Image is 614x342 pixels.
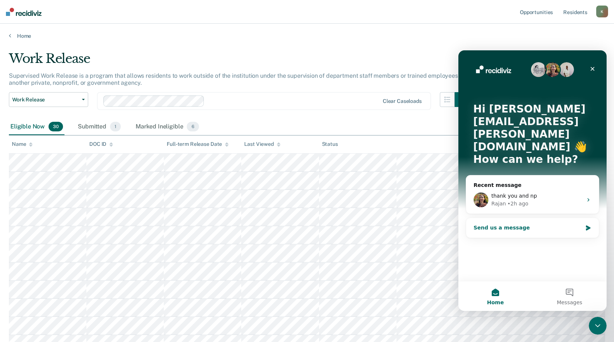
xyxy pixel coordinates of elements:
[596,6,608,17] button: K
[12,141,33,147] div: Name
[167,141,229,147] div: Full-term Release Date
[9,33,605,39] a: Home
[49,122,63,131] span: 30
[589,317,607,335] iframe: Intercom live chat
[12,97,79,103] span: Work Release
[9,51,469,72] div: Work Release
[9,119,64,135] div: Eligible Now30
[76,119,122,135] div: Submitted1
[458,50,607,311] iframe: Intercom live chat
[134,119,200,135] div: Marked Ineligible6
[89,141,113,147] div: DOC ID
[6,8,42,16] img: Recidiviz
[9,92,88,107] button: Work Release
[9,72,465,86] p: Supervised Work Release is a program that allows residents to work outside of the institution und...
[110,122,121,131] span: 1
[383,98,422,104] div: Clear caseloads
[187,122,199,131] span: 6
[322,141,338,147] div: Status
[244,141,280,147] div: Last Viewed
